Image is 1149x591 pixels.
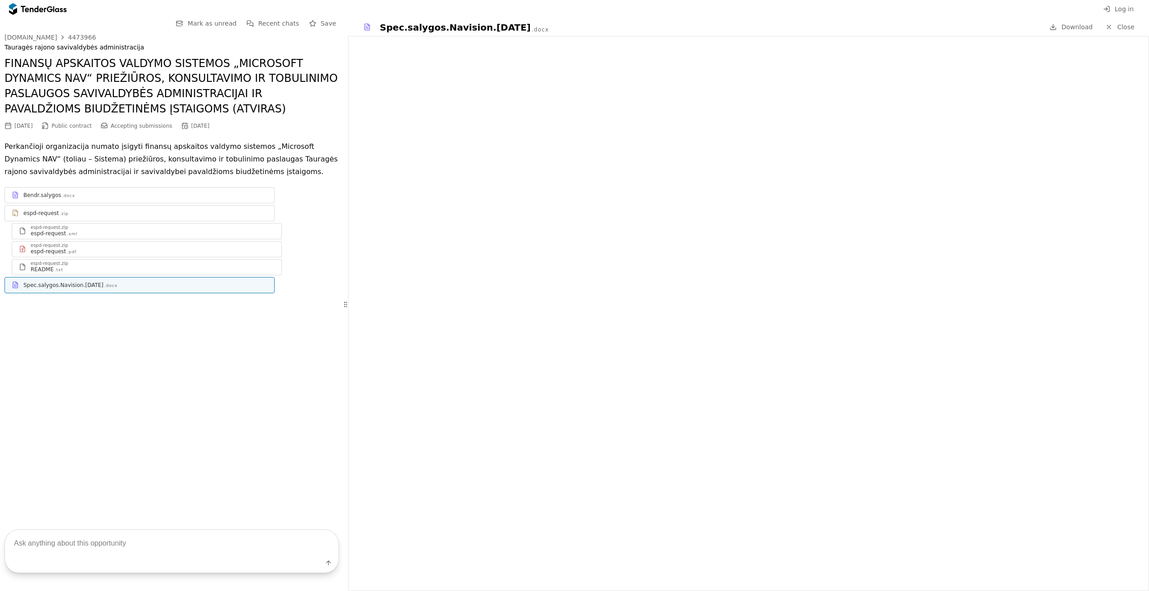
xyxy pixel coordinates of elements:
[532,26,549,34] div: .docx
[52,123,92,129] span: Public contract
[31,230,66,237] div: espd-request
[111,123,172,129] span: Accepting submissions
[104,283,118,289] div: .docx
[12,223,282,239] a: espd-request.zipespd-request.xml
[31,225,68,230] div: espd-request.zip
[68,34,96,40] div: 4473966
[258,20,299,27] span: Recent chats
[54,267,63,273] div: .txt
[5,44,339,51] div: Tauragės rajono savivaldybės administracija
[1100,22,1140,33] a: Close
[188,20,237,27] span: Mark as unread
[173,18,240,29] button: Mark as unread
[23,192,61,199] div: Bendr.salygos
[5,187,275,203] a: Bendr.salygos.docx
[5,205,275,221] a: espd-request.zip
[23,282,104,289] div: Spec.salygos.Navision.[DATE]
[5,34,57,40] div: [DOMAIN_NAME]
[306,18,339,29] button: Save
[380,21,531,34] div: Spec.salygos.Navision.[DATE]
[321,20,336,27] span: Save
[5,34,96,41] a: [DOMAIN_NAME]4473966
[62,193,75,199] div: .docx
[31,248,66,255] div: espd-request
[1100,4,1136,15] button: Log in
[31,261,68,266] div: espd-request.zip
[12,241,282,257] a: espd-request.zipespd-request.pdf
[5,277,275,293] a: Spec.salygos.Navision.[DATE].docx
[67,249,77,255] div: .pdf
[1061,23,1093,31] span: Download
[1047,22,1095,33] a: Download
[60,211,68,217] div: .zip
[5,140,339,178] p: Perkančioji organizacija numato įsigyti finansų apskaitos valdymo sistemos „Microsoft Dynamics NA...
[1117,23,1134,31] span: Close
[31,243,68,248] div: espd-request.zip
[191,123,210,129] div: [DATE]
[31,266,54,273] div: README
[67,231,77,237] div: .xml
[244,18,302,29] button: Recent chats
[1115,5,1134,13] span: Log in
[14,123,33,129] div: [DATE]
[5,56,339,116] h2: FINANSŲ APSKAITOS VALDYMO SISTEMOS „MICROSOFT DYNAMICS NAV“ PRIEŽIŪROS, KONSULTAVIMO IR TOBULINIM...
[12,259,282,275] a: espd-request.zipREADME.txt
[23,210,59,217] div: espd-request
